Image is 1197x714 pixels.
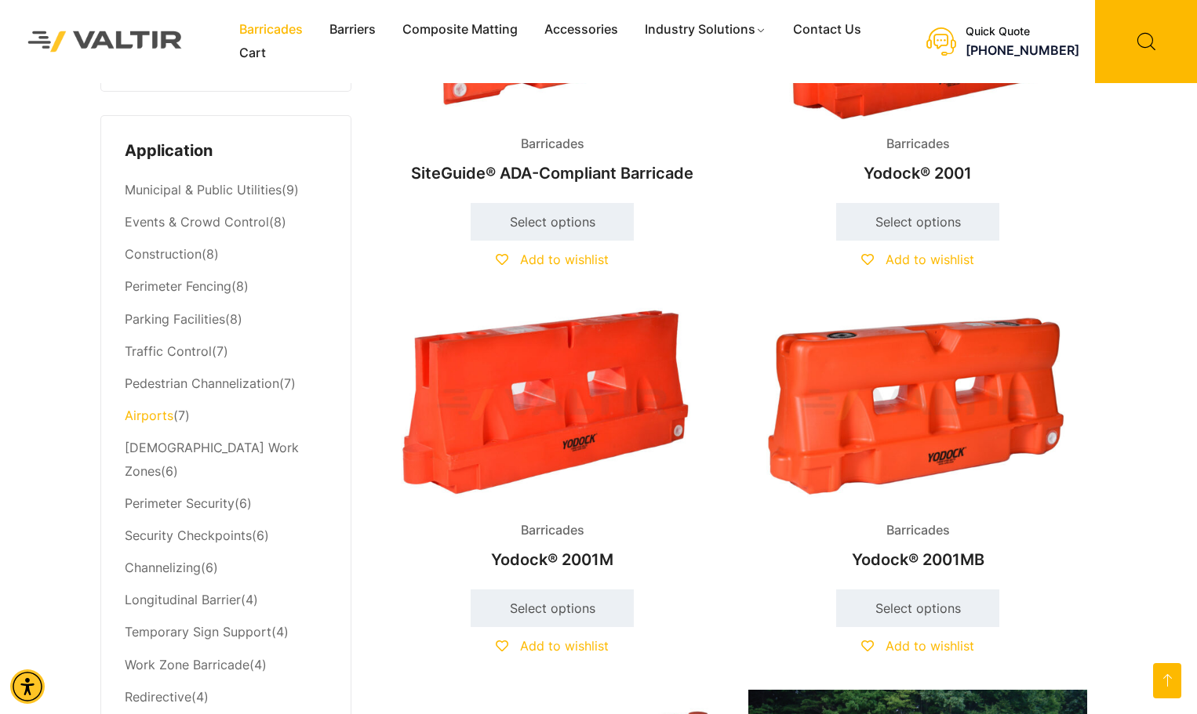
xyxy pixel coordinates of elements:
span: Barricades [875,132,962,156]
h4: Application [125,140,327,163]
img: An orange plastic barrier with openings, designed for traffic control or safety purposes. [748,303,1087,506]
a: BarricadesYodock® 2001MB [748,303,1087,577]
a: Select options for “Yodock® 2001MB” [836,589,999,627]
a: Pedestrian Channelization [125,375,279,391]
a: Add to wishlist [496,638,609,654]
a: Redirective [125,689,191,705]
a: [DEMOGRAPHIC_DATA] Work Zones [125,440,299,479]
a: Perimeter Fencing [125,278,231,294]
a: Events & Crowd Control [125,214,269,230]
span: Barricades [509,519,596,542]
a: Longitudinal Barrier [125,592,241,607]
a: Select options for “SiteGuide® ADA-Compliant Barricade” [471,203,634,241]
h2: Yodock® 2001MB [748,542,1087,577]
li: (9) [125,175,327,207]
li: (7) [125,400,327,432]
a: Add to wishlist [861,252,974,267]
a: call (888) 496-3625 [966,42,1079,58]
h2: SiteGuide® ADA-Compliant Barricade [383,156,722,190]
li: (6) [125,553,327,585]
li: (7) [125,368,327,400]
a: Construction [125,246,202,262]
a: Select options for “Yodock® 2001” [836,203,999,241]
a: Temporary Sign Support [125,624,271,640]
li: (4) [125,585,327,617]
a: Select options for “Yodock® 2001M” [471,589,634,627]
div: Accessibility Menu [10,669,45,704]
span: Add to wishlist [520,638,609,654]
span: Add to wishlist [886,638,974,654]
li: (6) [125,520,327,553]
li: (8) [125,303,327,335]
span: Barricades [875,519,962,542]
span: Barricades [509,132,596,156]
a: Industry Solutions [631,18,780,42]
a: Channelizing [125,560,201,575]
a: Add to wishlist [496,252,609,267]
a: Contact Us [780,18,875,42]
img: Barricades [383,303,722,506]
div: Quick Quote [966,25,1079,38]
a: Barricades [226,18,316,42]
a: BarricadesYodock® 2001M [383,303,722,577]
a: Barriers [316,18,389,42]
li: (6) [125,487,327,520]
span: Add to wishlist [520,252,609,267]
a: Add to wishlist [861,638,974,654]
a: Airports [125,408,173,423]
li: (8) [125,207,327,239]
a: Municipal & Public Utilities [125,182,282,198]
li: (4) [125,649,327,681]
h2: Yodock® 2001M [383,542,722,577]
li: (6) [125,432,327,487]
li: (4) [125,617,327,649]
a: Accessories [531,18,631,42]
span: Add to wishlist [886,252,974,267]
li: (8) [125,239,327,271]
a: Cart [226,42,279,65]
a: Open this option [1153,663,1181,698]
a: Parking Facilities [125,311,225,327]
a: Composite Matting [389,18,531,42]
li: (8) [125,271,327,303]
a: Perimeter Security [125,495,235,511]
img: Valtir Rentals [12,15,198,68]
a: Traffic Control [125,343,212,359]
a: Security Checkpoints [125,527,252,543]
a: Work Zone Barricade [125,657,249,672]
li: (7) [125,335,327,368]
h2: Yodock® 2001 [748,156,1087,190]
li: (4) [125,681,327,713]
